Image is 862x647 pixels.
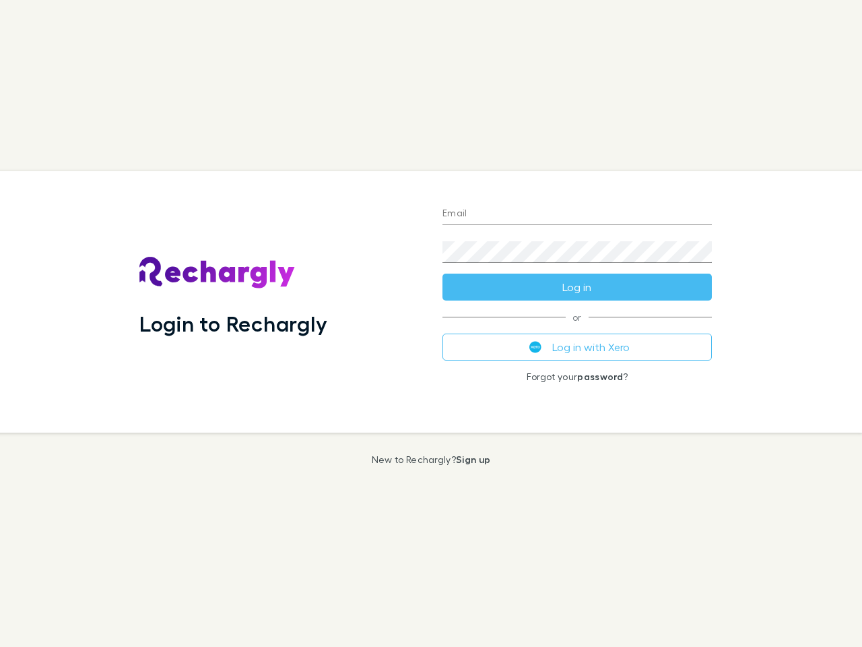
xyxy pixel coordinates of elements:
p: New to Rechargly? [372,454,491,465]
button: Log in [442,274,712,301]
p: Forgot your ? [442,371,712,382]
h1: Login to Rechargly [139,311,327,336]
a: password [577,371,623,382]
button: Log in with Xero [442,334,712,361]
img: Rechargly's Logo [139,257,296,289]
a: Sign up [456,454,490,465]
img: Xero's logo [529,341,541,353]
